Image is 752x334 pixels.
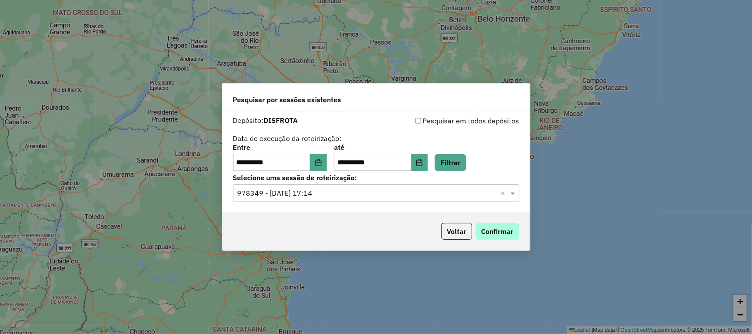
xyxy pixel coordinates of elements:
label: Data de execução da roteirização: [233,133,342,144]
button: Choose Date [310,154,327,171]
div: Pesquisar em todos depósitos [376,115,519,126]
span: Pesquisar por sessões existentes [233,94,341,105]
label: Depósito: [233,115,298,126]
button: Filtrar [435,154,466,171]
span: Clear all [501,188,508,198]
label: até [334,142,428,152]
button: Confirmar [476,223,519,240]
label: Entre [233,142,327,152]
button: Voltar [441,223,472,240]
strong: DISFROTA [264,116,298,125]
button: Choose Date [411,154,428,171]
label: Selecione uma sessão de roteirização: [233,172,519,183]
